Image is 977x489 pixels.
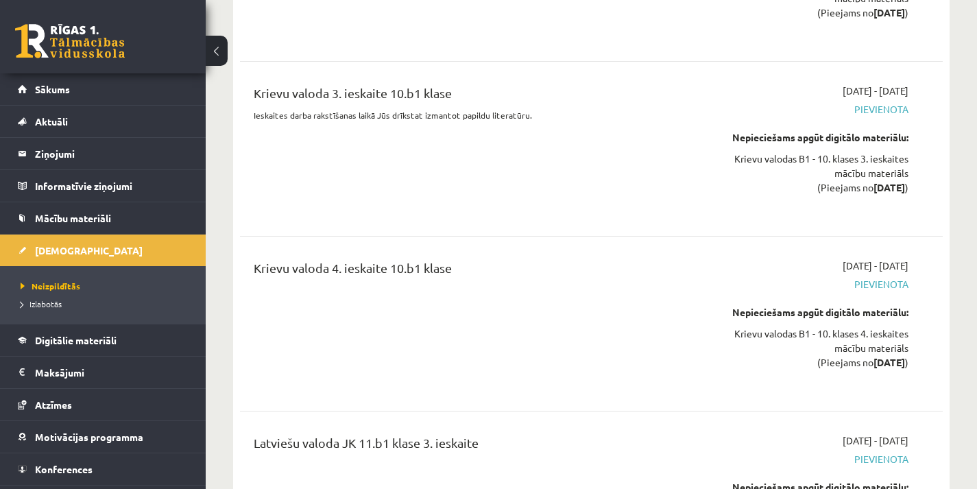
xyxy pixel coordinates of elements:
[35,212,111,224] span: Mācību materiāli
[35,115,68,128] span: Aktuāli
[254,109,684,121] p: Ieskaites darba rakstīšanas laikā Jūs drīkstat izmantot papildu literatūru.
[18,170,189,202] a: Informatīvie ziņojumi
[18,453,189,485] a: Konferences
[35,357,189,388] legend: Maksājumi
[18,389,189,420] a: Atzīmes
[35,334,117,346] span: Digitālie materiāli
[704,130,908,145] div: Nepieciešams apgūt digitālo materiālu:
[35,431,143,443] span: Motivācijas programma
[18,357,189,388] a: Maksājumi
[15,24,125,58] a: Rīgas 1. Tālmācības vidusskola
[21,281,80,291] span: Neizpildītās
[35,463,93,475] span: Konferences
[254,84,684,109] div: Krievu valoda 3. ieskaite 10.b1 klase
[873,181,905,193] strong: [DATE]
[18,324,189,356] a: Digitālie materiāli
[18,421,189,453] a: Motivācijas programma
[843,84,908,98] span: [DATE] - [DATE]
[704,102,908,117] span: Pievienota
[704,326,908,370] div: Krievu valodas B1 - 10. klases 4. ieskaites mācību materiāls (Pieejams no )
[18,138,189,169] a: Ziņojumi
[254,433,684,459] div: Latviešu valoda JK 11.b1 klase 3. ieskaite
[873,356,905,368] strong: [DATE]
[35,398,72,411] span: Atzīmes
[704,152,908,195] div: Krievu valodas B1 - 10. klases 3. ieskaites mācību materiāls (Pieejams no )
[21,298,192,310] a: Izlabotās
[18,73,189,105] a: Sākums
[704,277,908,291] span: Pievienota
[21,280,192,292] a: Neizpildītās
[873,6,905,19] strong: [DATE]
[843,259,908,273] span: [DATE] - [DATE]
[35,244,143,257] span: [DEMOGRAPHIC_DATA]
[18,106,189,137] a: Aktuāli
[254,259,684,284] div: Krievu valoda 4. ieskaite 10.b1 klase
[704,305,908,320] div: Nepieciešams apgūt digitālo materiālu:
[35,138,189,169] legend: Ziņojumi
[18,202,189,234] a: Mācību materiāli
[35,170,189,202] legend: Informatīvie ziņojumi
[35,83,70,95] span: Sākums
[18,235,189,266] a: [DEMOGRAPHIC_DATA]
[843,433,908,448] span: [DATE] - [DATE]
[704,452,908,466] span: Pievienota
[21,298,62,309] span: Izlabotās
